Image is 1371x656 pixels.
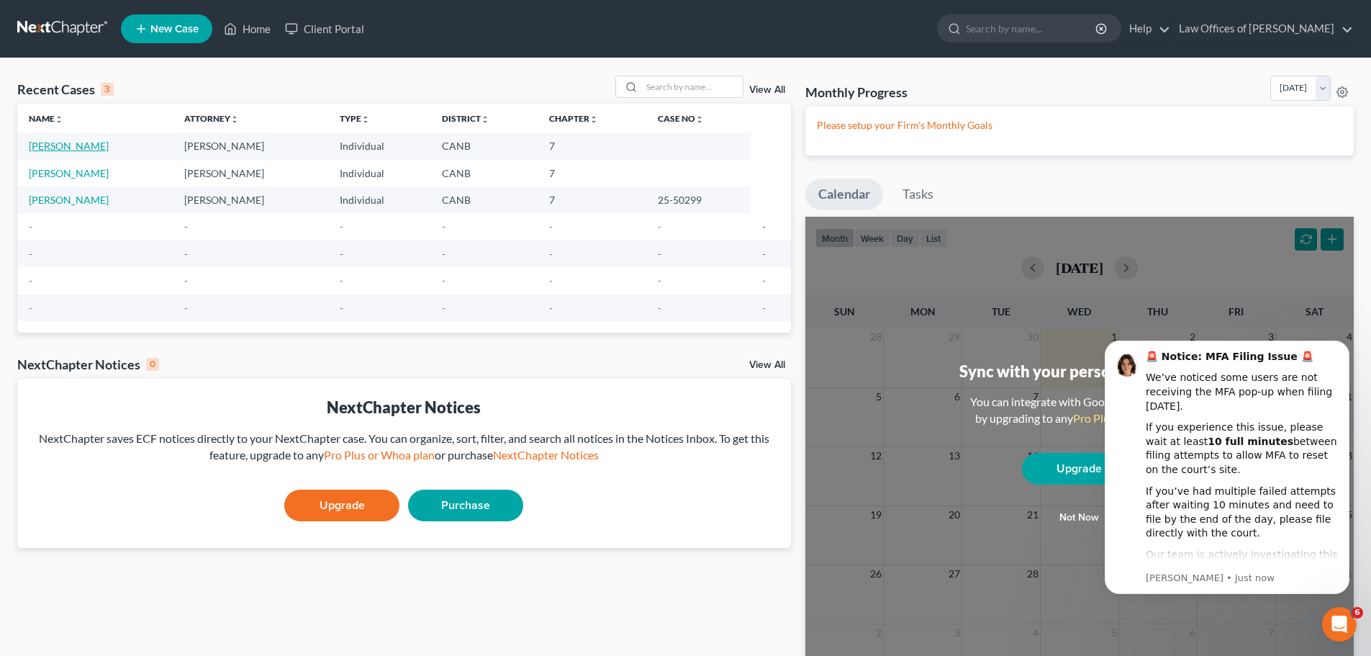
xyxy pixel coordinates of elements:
div: NextChapter Notices [29,396,779,418]
a: Calendar [805,179,883,210]
p: Please setup your Firm's Monthly Goals [817,118,1342,132]
td: Individual [328,187,430,213]
span: - [29,274,32,287]
a: Typeunfold_more [340,113,370,124]
a: Case Nounfold_more [658,113,704,124]
a: Districtunfold_more [442,113,489,124]
i: unfold_more [481,115,489,124]
input: Search by name... [966,15,1098,42]
span: - [340,302,343,314]
a: Pro Plus or Whoa plan [1073,411,1184,425]
a: Attorneyunfold_more [184,113,239,124]
span: - [442,274,445,287]
a: Client Portal [278,16,371,42]
td: CANB [430,187,537,213]
span: - [549,220,553,233]
a: [PERSON_NAME] [29,167,109,179]
span: - [762,248,766,260]
span: 6 [1352,607,1363,619]
a: Pro Plus or Whoa plan [324,448,435,462]
td: 7 [538,187,646,213]
a: NextChapter Notices [493,448,599,462]
span: - [762,274,766,287]
div: NextChapter Notices [17,356,159,373]
span: - [762,302,766,314]
span: - [184,248,188,260]
i: unfold_more [230,115,239,124]
div: Sync with your personal calendar [959,360,1199,382]
span: - [442,248,445,260]
span: - [762,220,766,233]
span: - [442,220,445,233]
a: Nameunfold_more [29,113,63,124]
div: You can integrate with Google, Outlook, iCal by upgrading to any [964,394,1195,427]
span: New Case [150,24,199,35]
h3: Monthly Progress [805,84,908,101]
span: - [658,248,661,260]
input: Search by name... [642,76,743,97]
td: 7 [538,160,646,187]
iframe: Intercom live chat [1322,607,1357,642]
i: unfold_more [361,115,370,124]
span: - [184,302,188,314]
button: Not now [1022,503,1137,532]
span: - [658,274,661,287]
span: - [340,274,343,287]
span: - [340,248,343,260]
span: - [184,274,188,287]
span: - [29,302,32,314]
td: 25-50299 [646,187,751,213]
i: unfold_more [55,115,63,124]
div: NextChapter saves ECF notices directly to your NextChapter case. You can organize, sort, filter, ... [29,431,779,464]
td: [PERSON_NAME] [173,160,328,187]
span: - [658,220,661,233]
a: Law Offices of [PERSON_NAME] [1172,16,1353,42]
span: - [442,302,445,314]
div: 3 [101,83,114,96]
a: View All [749,360,785,370]
td: [PERSON_NAME] [173,132,328,159]
td: CANB [430,132,537,159]
a: Purchase [408,490,523,521]
span: - [658,302,661,314]
span: - [29,220,32,233]
a: [PERSON_NAME] [29,194,109,206]
span: - [549,248,553,260]
td: Individual [328,160,430,187]
a: Home [217,16,278,42]
span: - [549,274,553,287]
td: CANB [430,160,537,187]
a: Chapterunfold_more [549,113,598,124]
td: [PERSON_NAME] [173,187,328,213]
iframe: Intercom notifications message [1083,328,1371,603]
a: Help [1122,16,1170,42]
span: - [340,220,343,233]
div: Recent Cases [17,81,114,98]
a: Tasks [890,179,946,210]
a: [PERSON_NAME] [29,140,109,152]
a: View All [749,85,785,95]
span: - [549,302,553,314]
a: Upgrade [284,490,399,521]
td: Individual [328,132,430,159]
span: - [29,248,32,260]
td: 7 [538,132,646,159]
div: 0 [146,358,159,371]
span: - [184,220,188,233]
i: unfold_more [695,115,704,124]
a: Upgrade [1022,453,1137,485]
i: unfold_more [589,115,598,124]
